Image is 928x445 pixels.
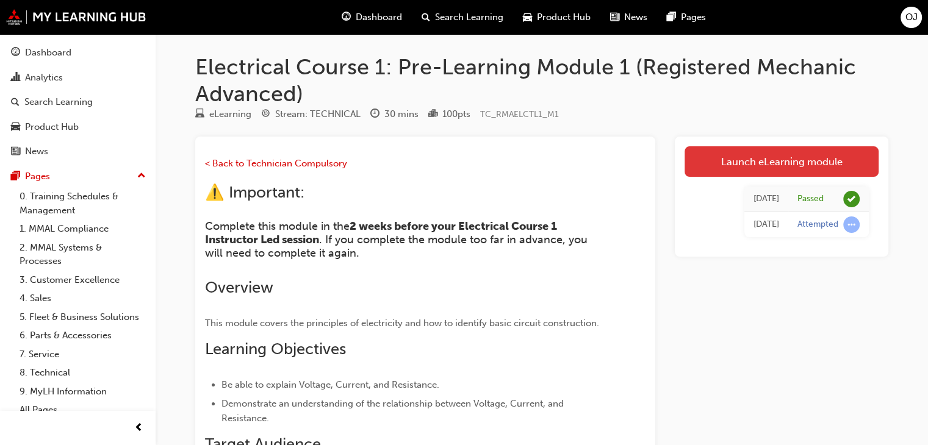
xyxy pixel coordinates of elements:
span: pages-icon [667,10,676,25]
a: 5. Fleet & Business Solutions [15,308,151,327]
span: guage-icon [342,10,351,25]
span: car-icon [523,10,532,25]
div: Passed [797,193,824,205]
span: Pages [681,10,706,24]
a: 2. MMAL Systems & Processes [15,238,151,271]
span: up-icon [137,168,146,184]
a: < Back to Technician Compulsory [205,158,347,169]
div: Stream: TECHNICAL [275,107,361,121]
div: Stream [261,107,361,122]
button: DashboardAnalyticsSearch LearningProduct HubNews [5,39,151,165]
div: Analytics [25,71,63,85]
a: Search Learning [5,91,151,113]
span: Learning Objectives [205,340,346,358]
div: 100 pts [442,107,470,121]
span: Complete this module in the [205,219,350,233]
div: Thu Jan 23 2025 14:36:46 GMT+1030 (Australian Central Daylight Time) [754,192,779,206]
span: OJ [905,10,918,24]
span: Be able to explain Voltage, Current, and Resistance. [221,379,439,390]
div: eLearning [209,107,251,121]
span: learningResourceType_ELEARNING-icon [195,109,204,120]
a: 6. Parts & Accessories [15,326,151,345]
span: news-icon [11,146,20,157]
span: chart-icon [11,73,20,84]
div: Duration [370,107,419,122]
span: News [624,10,647,24]
span: search-icon [11,97,20,108]
button: Pages [5,165,151,188]
a: 7. Service [15,345,151,364]
div: Type [195,107,251,122]
span: Search Learning [435,10,503,24]
a: 4. Sales [15,289,151,308]
span: Learning resource code [480,109,559,119]
a: pages-iconPages [657,5,716,30]
a: Launch eLearning module [685,146,879,177]
a: Analytics [5,66,151,89]
span: Product Hub [537,10,591,24]
div: Search Learning [24,95,93,109]
div: Points [428,107,470,122]
span: This module covers the principles of electricity and how to identify basic circuit construction. [205,318,599,329]
a: guage-iconDashboard [332,5,412,30]
img: mmal [6,9,146,25]
span: prev-icon [134,421,143,436]
div: News [25,144,48,158]
a: All Pages [15,400,151,419]
span: news-icon [610,10,619,25]
div: Thu Jan 23 2025 14:13:13 GMT+1030 (Australian Central Daylight Time) [754,218,779,232]
a: news-iconNews [600,5,657,30]
span: search-icon [422,10,430,25]
a: Dashboard [5,41,151,64]
a: Product Hub [5,116,151,138]
a: 9. MyLH Information [15,382,151,401]
span: target-icon [261,109,270,120]
span: Overview [205,278,273,297]
span: pages-icon [11,171,20,182]
span: learningRecordVerb_ATTEMPT-icon [843,216,860,233]
span: Dashboard [356,10,402,24]
a: car-iconProduct Hub [513,5,600,30]
div: Attempted [797,219,838,230]
span: Demonstrate an understanding of the relationship between Voltage, Current, and Resistance. [221,398,566,424]
span: car-icon [11,122,20,133]
a: search-iconSearch Learning [412,5,513,30]
span: podium-icon [428,109,437,120]
div: Product Hub [25,120,79,134]
div: Pages [25,169,50,183]
div: 30 mins [384,107,419,121]
span: 2 weeks before your Electrical Course 1 Instructor Led session [205,219,559,246]
span: . If you complete the module too far in advance, you will need to complete it again. [205,233,591,260]
a: 1. MMAL Compliance [15,219,151,238]
h1: Electrical Course 1: Pre-Learning Module 1 (Registered Mechanic Advanced) [195,54,888,107]
span: clock-icon [370,109,379,120]
a: 8. Technical [15,363,151,382]
a: 0. Training Schedules & Management [15,187,151,219]
span: ⚠️ Important: [205,183,304,202]
div: Dashboard [25,46,71,60]
span: learningRecordVerb_PASS-icon [843,191,860,207]
a: News [5,140,151,163]
span: guage-icon [11,48,20,59]
button: OJ [901,7,922,28]
a: 3. Customer Excellence [15,271,151,290]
